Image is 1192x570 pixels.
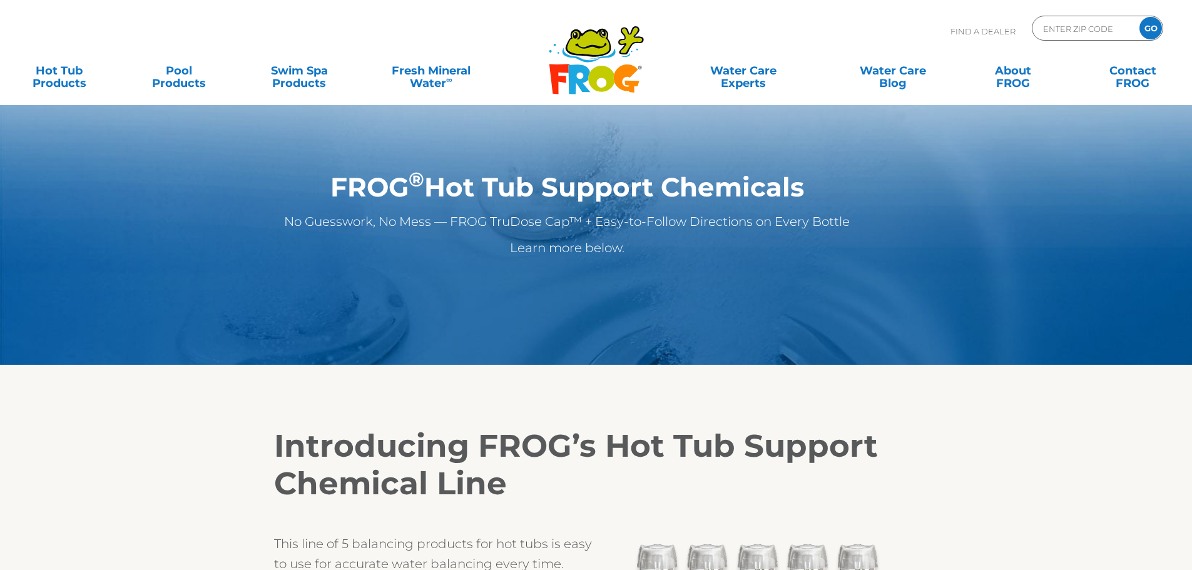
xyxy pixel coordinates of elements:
a: ContactFROG [1086,58,1179,83]
p: No Guesswork, No Mess — FROG TruDose Cap™ + Easy-to-Follow Directions on Every Bottle [230,211,904,232]
sup: ® [409,168,424,191]
a: Fresh MineralWater∞ [372,58,489,83]
a: AboutFROG [966,58,1059,83]
a: Swim SpaProducts [253,58,346,83]
h2: Introducing FROG’s Hot Tub Support Chemical Line [274,427,919,502]
a: PoolProducts [133,58,226,83]
a: Water CareExperts [668,58,819,83]
a: Hot TubProducts [13,58,106,83]
input: Zip Code Form [1042,19,1126,38]
h1: FROG Hot Tub Support Chemicals [230,172,904,202]
a: Water CareBlog [846,58,939,83]
sup: ∞ [446,74,452,84]
p: Learn more below. [230,238,904,258]
p: Find A Dealer [950,16,1016,47]
input: GO [1139,17,1162,39]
